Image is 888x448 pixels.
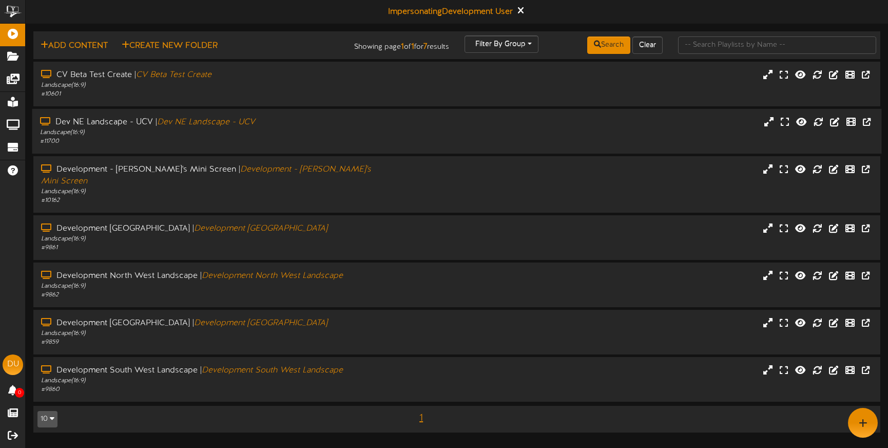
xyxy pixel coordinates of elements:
[41,223,379,235] div: Development [GEOGRAPHIC_DATA] |
[678,36,876,54] input: -- Search Playlists by Name --
[41,291,379,300] div: # 9862
[157,118,255,127] i: Dev NE Landscape - UCV
[202,366,343,375] i: Development South West Landscape
[632,36,663,54] button: Clear
[41,69,379,81] div: CV Beta Test Create |
[41,244,379,252] div: # 9861
[41,282,379,291] div: Landscape ( 16:9 )
[202,271,343,281] i: Development North West Landscape
[41,365,379,377] div: Development South West Landscape |
[41,188,379,196] div: Landscape ( 16:9 )
[41,90,379,99] div: # 10601
[401,42,404,51] strong: 1
[37,411,57,427] button: 10
[41,338,379,347] div: # 9859
[194,224,327,233] i: Development [GEOGRAPHIC_DATA]
[119,40,221,52] button: Create New Folder
[41,385,379,394] div: # 9860
[40,117,378,128] div: Dev NE Landscape - UCV |
[41,235,379,244] div: Landscape ( 16:9 )
[41,318,379,329] div: Development [GEOGRAPHIC_DATA] |
[194,319,327,328] i: Development [GEOGRAPHIC_DATA]
[40,128,378,137] div: Landscape ( 16:9 )
[41,377,379,385] div: Landscape ( 16:9 )
[587,36,630,54] button: Search
[41,329,379,338] div: Landscape ( 16:9 )
[423,42,427,51] strong: 7
[37,40,111,52] button: Add Content
[41,165,371,186] i: Development - [PERSON_NAME]'s Mini Screen
[41,164,379,188] div: Development - [PERSON_NAME]'s Mini Screen |
[41,196,379,205] div: # 10162
[136,70,211,80] i: CV Beta Test Create
[3,354,23,375] div: DU
[465,35,538,53] button: Filter By Group
[41,81,379,90] div: Landscape ( 16:9 )
[417,413,426,424] span: 1
[41,270,379,282] div: Development North West Landscape |
[15,388,24,398] span: 0
[40,137,378,146] div: # 11700
[315,35,457,53] div: Showing page of for results
[411,42,414,51] strong: 1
